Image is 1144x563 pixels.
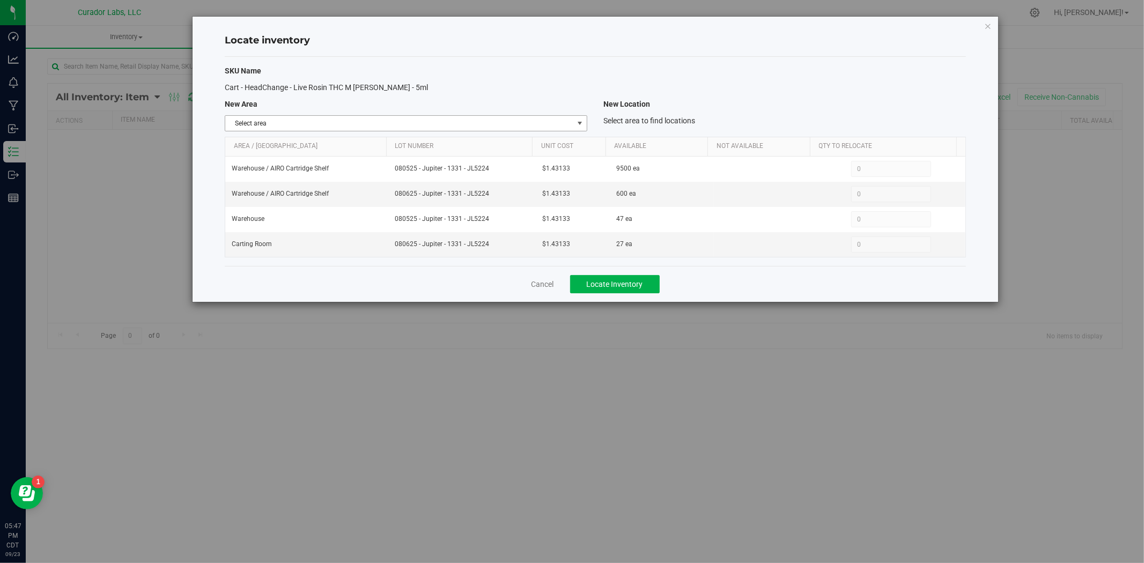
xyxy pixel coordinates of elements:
[573,116,587,131] span: select
[395,189,530,199] span: 080625 - Jupiter - 1331 - JL5224
[225,34,966,48] h4: Locate inventory
[11,477,43,509] iframe: Resource center
[395,239,530,249] span: 080625 - Jupiter - 1331 - JL5224
[32,476,45,488] iframe: Resource center unread badge
[543,214,571,224] span: $1.43133
[225,116,573,131] span: Select area
[587,280,643,288] span: Locate Inventory
[395,214,530,224] span: 080525 - Jupiter - 1331 - JL5224
[541,142,602,151] a: Unit Cost
[603,116,695,125] span: Select area to find locations
[232,214,264,224] span: Warehouse
[614,142,704,151] a: Available
[603,100,650,108] span: New Location
[617,189,637,199] span: 600 ea
[543,189,571,199] span: $1.43133
[532,279,554,290] a: Cancel
[232,239,272,249] span: Carting Room
[225,66,261,75] span: SKU Name
[617,164,640,174] span: 9500 ea
[717,142,806,151] a: Not Available
[225,83,428,92] span: Cart - HeadChange - Live Rosin THC M [PERSON_NAME] - 5ml
[543,239,571,249] span: $1.43133
[232,189,329,199] span: Warehouse / AIRO Cartridge Shelf
[617,214,633,224] span: 47 ea
[232,164,329,174] span: Warehouse / AIRO Cartridge Shelf
[617,239,633,249] span: 27 ea
[570,275,660,293] button: Locate Inventory
[819,142,953,151] a: Qty to Relocate
[395,164,530,174] span: 080525 - Jupiter - 1331 - JL5224
[234,142,382,151] a: Area / [GEOGRAPHIC_DATA]
[543,164,571,174] span: $1.43133
[395,142,528,151] a: Lot Number
[225,100,257,108] span: New Area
